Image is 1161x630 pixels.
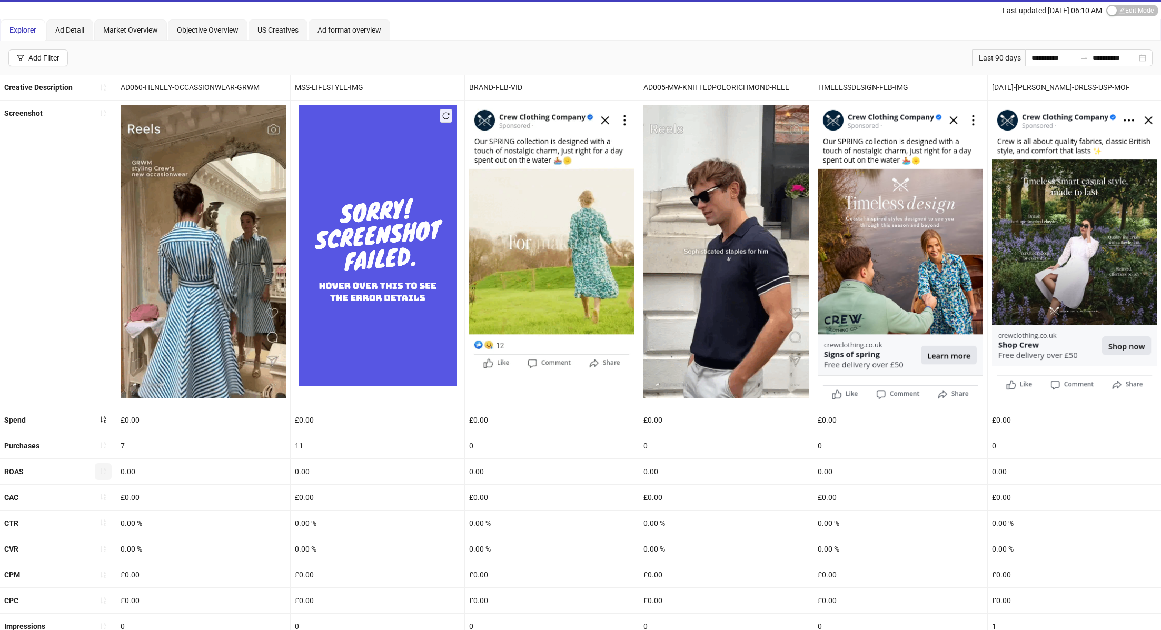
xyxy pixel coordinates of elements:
[469,105,634,371] img: Screenshot 6654847824865
[465,511,639,536] div: 0.00 %
[116,562,290,587] div: £0.00
[17,54,24,62] span: filter
[465,485,639,510] div: £0.00
[4,545,18,553] b: CVR
[813,562,987,587] div: £0.00
[813,407,987,433] div: £0.00
[442,112,450,119] span: reload
[100,545,107,553] span: sort-ascending
[4,596,18,605] b: CPC
[465,562,639,587] div: £0.00
[257,26,299,34] span: US Creatives
[116,407,290,433] div: £0.00
[4,442,39,450] b: Purchases
[100,442,107,449] span: sort-ascending
[116,485,290,510] div: £0.00
[116,433,290,458] div: 7
[100,416,107,423] span: sort-ascending
[4,416,26,424] b: Spend
[465,536,639,562] div: 0.00 %
[1080,54,1088,62] span: to
[813,536,987,562] div: 0.00 %
[639,433,813,458] div: 0
[291,511,464,536] div: 0.00 %
[100,519,107,526] span: sort-ascending
[4,493,18,502] b: CAC
[103,26,158,34] span: Market Overview
[28,54,59,62] div: Add Filter
[116,459,290,484] div: 0.00
[291,485,464,510] div: £0.00
[465,75,639,100] div: BRAND-FEB-VID
[100,597,107,604] span: sort-ascending
[8,49,68,66] button: Add Filter
[639,511,813,536] div: 0.00 %
[116,75,290,100] div: AD060-HENLEY-OCCASSIONWEAR-GRWM
[465,459,639,484] div: 0.00
[639,459,813,484] div: 0.00
[116,536,290,562] div: 0.00 %
[291,536,464,562] div: 0.00 %
[55,26,84,34] span: Ad Detail
[813,511,987,536] div: 0.00 %
[639,536,813,562] div: 0.00 %
[291,433,464,458] div: 11
[639,485,813,510] div: £0.00
[291,459,464,484] div: 0.00
[992,105,1157,393] img: Screenshot 6836760856665
[465,407,639,433] div: £0.00
[813,459,987,484] div: 0.00
[639,75,813,100] div: AD005-MW-KNITTEDPOLORICHMOND-REEL
[813,433,987,458] div: 0
[813,588,987,613] div: £0.00
[4,83,73,92] b: Creative Description
[4,109,43,117] b: Screenshot
[177,26,239,34] span: Objective Overview
[639,407,813,433] div: £0.00
[643,105,809,398] img: Screenshot 6714127998665
[291,588,464,613] div: £0.00
[100,623,107,630] span: sort-ascending
[100,109,107,117] span: sort-ascending
[291,75,464,100] div: MSS-LIFESTYLE-IMG
[116,511,290,536] div: 0.00 %
[4,571,20,579] b: CPM
[465,433,639,458] div: 0
[639,588,813,613] div: £0.00
[317,26,381,34] span: Ad format overview
[1003,6,1102,15] span: Last updated [DATE] 06:10 AM
[4,467,24,476] b: ROAS
[1080,54,1088,62] span: swap-right
[4,519,18,527] b: CTR
[813,485,987,510] div: £0.00
[465,588,639,613] div: £0.00
[100,467,107,475] span: sort-ascending
[818,105,983,402] img: Screenshot 6654847825065
[121,105,286,398] img: Screenshot 6745113331265
[972,49,1025,66] div: Last 90 days
[116,588,290,613] div: £0.00
[291,562,464,587] div: £0.00
[299,105,457,385] img: Failed Screenshot Placeholder
[813,75,987,100] div: TIMELESSDESIGN-FEB-IMG
[9,26,36,34] span: Explorer
[100,571,107,578] span: sort-ascending
[639,562,813,587] div: £0.00
[100,493,107,501] span: sort-ascending
[100,84,107,91] span: sort-ascending
[291,407,464,433] div: £0.00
